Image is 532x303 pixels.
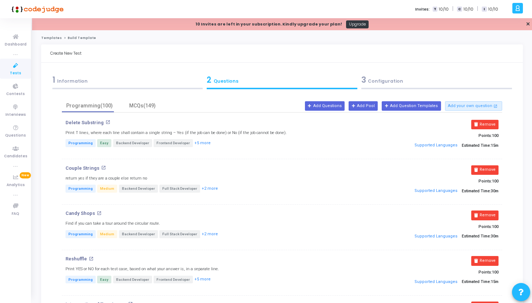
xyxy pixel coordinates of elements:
[433,7,437,12] span: T
[119,230,158,238] span: Backend Developer
[491,234,499,239] span: 30m
[488,6,498,12] span: 10/10
[207,74,357,86] div: Questions
[491,279,499,284] span: 15m
[412,185,460,196] button: Supported Languages
[52,74,55,86] span: 1
[65,221,160,226] h5: Find if you can take a tour around the circular route.
[89,256,94,261] mat-icon: open_in_new
[359,72,514,91] a: 3Configuration
[41,36,523,40] nav: breadcrumb
[361,74,512,86] div: Configuration
[68,36,96,40] span: Build Template
[439,6,449,12] span: 10/10
[305,101,345,111] button: Add Questions
[154,276,193,284] span: Frontend Developer
[359,179,499,184] p: Points:
[5,42,27,48] span: Dashboard
[65,176,147,181] h5: return yes if they are a couple else return no
[97,139,111,147] span: Easy
[113,139,152,147] span: Backend Developer
[9,2,64,16] img: logo
[526,20,530,28] a: ✕
[65,185,96,193] span: Programming
[457,7,462,12] span: C
[445,101,503,111] button: Add your own question
[415,6,430,12] label: Invites:
[205,72,360,91] a: 2Questions
[159,230,200,238] span: Full Stack Developer
[477,5,478,13] span: |
[6,91,25,97] span: Contests
[493,103,497,109] mat-icon: open_in_new
[412,231,460,242] button: Supported Languages
[159,185,200,193] span: Full Stack Developer
[52,74,203,86] div: Information
[10,70,21,76] span: Tests
[349,101,378,111] button: Add Pool
[491,189,499,193] span: 30m
[65,276,96,284] span: Programming
[471,210,499,220] button: Remove
[195,21,342,27] strong: 10 Invites are left in your subscription. Kindly upgrade your plan!
[471,256,499,265] button: Remove
[412,276,460,287] button: Supported Languages
[65,165,99,171] p: Couple Strings
[452,5,453,13] span: |
[12,211,19,217] span: FAQ
[492,179,499,184] span: 100
[50,72,205,91] a: 1Information
[65,210,95,216] p: Candy Shops
[5,112,26,118] span: Interviews
[492,133,499,138] span: 100
[471,165,499,175] button: Remove
[361,74,366,86] span: 3
[154,139,193,147] span: Frontend Developer
[359,133,499,138] p: Points:
[101,165,106,170] mat-icon: open_in_new
[464,6,473,12] span: 10/10
[7,182,25,188] span: Analytics
[66,102,113,110] div: Programming(100)
[97,185,117,193] span: Medium
[41,36,62,40] a: Templates
[65,130,287,135] h5: Print T lines, where each line shall contain a single string – Yes (if the job can be done) or No...
[194,140,211,147] button: +5 more
[65,267,219,271] h5: Print YES or NO for each test case, based on what your answer is, in a separate line.
[359,231,499,242] p: Estimated Time:
[97,211,102,216] mat-icon: open_in_new
[471,120,499,129] button: Remove
[359,140,499,151] p: Estimated Time:
[65,256,87,262] p: Reshuffle
[65,139,96,147] span: Programming
[113,276,152,284] span: Backend Developer
[122,102,164,110] div: MCQs(149)
[359,270,499,275] p: Points:
[482,7,487,12] span: I
[492,224,499,229] span: 100
[119,185,158,193] span: Backend Developer
[359,276,499,287] p: Estimated Time:
[20,172,31,178] span: New
[382,101,441,111] button: Add Question Templates
[194,276,211,283] button: +5 more
[97,276,111,284] span: Easy
[106,120,110,125] mat-icon: open_in_new
[346,20,369,28] a: Upgrade
[50,44,82,62] div: Create New Test
[5,133,26,139] span: Questions
[201,231,218,238] button: +2 more
[359,185,499,196] p: Estimated Time:
[201,185,218,192] button: +2 more
[65,230,96,238] span: Programming
[97,230,117,238] span: Medium
[492,270,499,275] span: 100
[359,224,499,229] p: Points:
[4,153,27,160] span: Candidates
[491,143,499,148] span: 15m
[412,140,460,151] button: Supported Languages
[207,74,211,86] span: 2
[65,120,104,126] p: Delete Substring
